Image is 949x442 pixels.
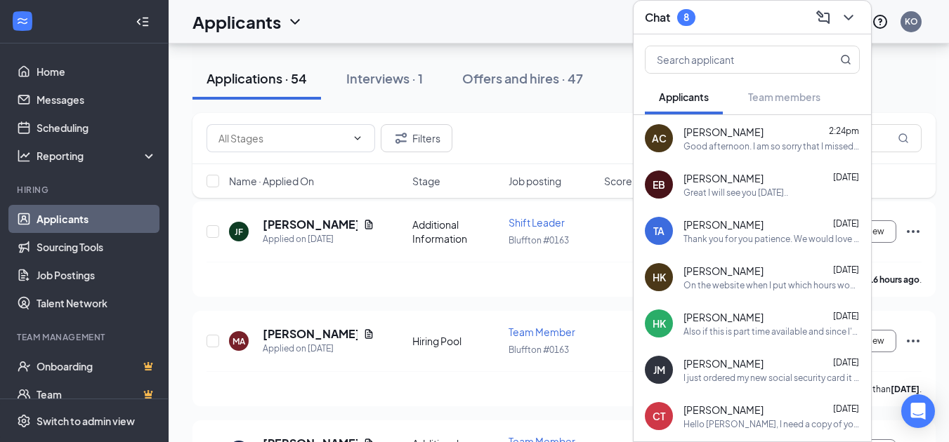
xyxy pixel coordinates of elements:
[833,311,859,321] span: [DATE]
[833,218,859,229] span: [DATE]
[509,235,569,246] span: Bluffton #0163
[646,46,812,73] input: Search applicant
[17,184,154,196] div: Hiring
[683,125,764,139] span: [PERSON_NAME]
[37,149,157,163] div: Reporting
[683,11,689,23] div: 8
[833,403,859,414] span: [DATE]
[833,357,859,368] span: [DATE]
[233,335,245,347] div: MA
[363,219,374,230] svg: Document
[17,414,31,428] svg: Settings
[901,394,935,428] div: Open Intercom Messenger
[683,418,860,430] div: Hello [PERSON_NAME], I need a copy of your Drivers License. If you like to send me a text at [PHO...
[263,217,358,232] h5: [PERSON_NAME]
[683,356,764,370] span: [PERSON_NAME]
[17,331,154,343] div: Team Management
[363,328,374,340] svg: Document
[235,226,243,238] div: JF
[815,9,832,26] svg: ComposeMessage
[381,124,452,152] button: Filter Filters
[683,140,860,152] div: Good afternoon. I am so sorry that I missed this message . If you would like to come in [DATE] at...
[287,13,303,30] svg: ChevronDown
[898,133,909,144] svg: MagnifyingGlass
[509,344,569,355] span: Bluffton #0163
[412,174,440,188] span: Stage
[833,172,859,182] span: [DATE]
[653,224,665,238] div: TA
[412,217,500,246] div: Additional Information
[509,174,561,188] span: Job posting
[263,326,358,342] h5: [PERSON_NAME]
[653,409,665,423] div: CT
[652,131,667,145] div: AC
[645,10,670,25] h3: Chat
[229,174,314,188] span: Name · Applied On
[17,149,31,163] svg: Analysis
[653,178,665,192] div: EB
[829,126,859,136] span: 2:24pm
[263,342,374,356] div: Applied on [DATE]
[37,205,157,233] a: Applicants
[683,279,860,291] div: On the website when I put which hours would work, there was only what I assume to be morning and ...
[683,372,860,384] div: I just ordered my new social security card it won't be here until like 2 weeks, Do you know if I ...
[509,216,565,229] span: Shift Leader
[136,15,150,29] svg: Collapse
[192,10,281,34] h1: Applicants
[683,217,764,232] span: [PERSON_NAME]
[15,14,30,28] svg: WorkstreamLogo
[37,86,157,114] a: Messages
[683,403,764,417] span: [PERSON_NAME]
[683,264,764,278] span: [PERSON_NAME]
[218,130,346,146] input: All Stages
[872,13,889,30] svg: QuestionInfo
[352,133,363,144] svg: ChevronDown
[683,310,764,324] span: [PERSON_NAME]
[37,114,157,142] a: Scheduling
[905,333,922,349] svg: Ellipses
[891,384,919,394] b: [DATE]
[748,91,820,103] span: Team members
[868,274,919,285] b: 16 hours ago
[833,264,859,275] span: [DATE]
[37,289,157,317] a: Talent Network
[653,270,666,284] div: HK
[346,69,423,87] div: Interviews · 1
[412,334,500,348] div: Hiring Pool
[840,9,857,26] svg: ChevronDown
[683,326,860,337] div: Also if this is part time available and since I'm in school, would I be able to do different hour...
[37,261,157,289] a: Job Postings
[509,326,575,338] span: Team Member
[462,69,583,87] div: Offers and hires · 47
[653,316,666,330] div: HK
[659,91,709,103] span: Applicants
[653,363,665,377] div: JM
[393,130,410,147] svg: Filter
[812,6,835,29] button: ComposeMessage
[840,54,851,65] svg: MagnifyingGlass
[37,380,157,408] a: TeamCrown
[683,187,788,199] div: Great I will see you [DATE]..
[207,69,307,87] div: Applications · 54
[683,233,860,245] div: Thank you for you patience. We would love to have you come in for an interview. Would you be avai...
[604,174,632,188] span: Score
[905,223,922,240] svg: Ellipses
[683,171,764,185] span: [PERSON_NAME]
[905,15,918,27] div: KO
[263,232,374,246] div: Applied on [DATE]
[37,233,157,261] a: Sourcing Tools
[37,414,135,428] div: Switch to admin view
[37,352,157,380] a: OnboardingCrown
[837,6,860,29] button: ChevronDown
[37,58,157,86] a: Home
